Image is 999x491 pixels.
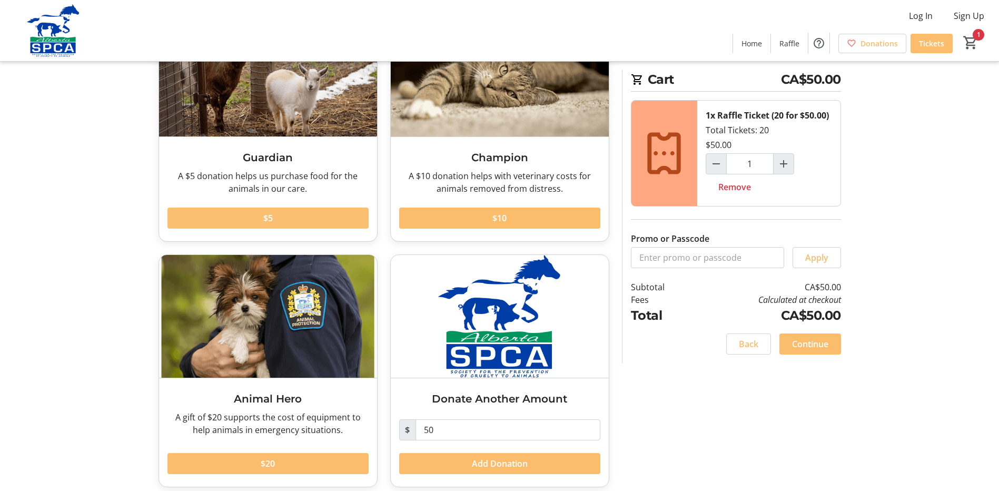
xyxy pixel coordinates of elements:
button: Decrement by one [706,154,726,174]
button: Continue [779,333,841,355]
button: Cart [961,33,980,52]
span: Apply [805,251,828,264]
input: Enter promo or passcode [631,247,784,268]
img: Donate Another Amount [391,255,609,378]
span: $10 [492,212,507,224]
h3: Champion [399,150,600,165]
button: Apply [793,247,841,268]
button: Remove [706,176,764,198]
span: $ [399,419,416,440]
button: Add Donation [399,453,600,474]
div: $50.00 [706,139,731,151]
img: Alberta SPCA's Logo [6,4,100,57]
span: Raffle [779,38,799,49]
td: CA$50.00 [691,281,840,293]
span: Log In [909,9,933,22]
span: Donations [860,38,898,49]
td: Total [631,306,692,325]
div: A $5 donation helps us purchase food for the animals in our care. [167,170,369,195]
button: Help [808,33,829,54]
td: Calculated at checkout [691,293,840,306]
button: Back [726,333,771,355]
div: A $10 donation helps with veterinary costs for animals removed from distress. [399,170,600,195]
a: Home [733,34,770,53]
img: Champion [391,14,609,136]
span: Continue [792,338,828,350]
span: Back [739,338,758,350]
span: Add Donation [472,457,528,470]
button: $20 [167,453,369,474]
h3: Donate Another Amount [399,391,600,407]
span: Sign Up [954,9,984,22]
a: Donations [838,34,906,53]
button: $10 [399,208,600,229]
label: Promo or Passcode [631,232,709,245]
button: Increment by one [774,154,794,174]
span: Tickets [919,38,944,49]
span: $20 [261,457,275,470]
span: Home [741,38,762,49]
td: Fees [631,293,692,306]
input: Raffle Ticket (20 for $50.00) Quantity [726,153,774,174]
h3: Guardian [167,150,369,165]
span: CA$50.00 [781,70,841,89]
a: Raffle [771,34,808,53]
img: Guardian [159,14,377,136]
td: CA$50.00 [691,306,840,325]
h3: Animal Hero [167,391,369,407]
span: $5 [263,212,273,224]
button: $5 [167,208,369,229]
input: Donation Amount [416,419,600,440]
img: Animal Hero [159,255,377,378]
button: Sign Up [945,7,993,24]
span: Remove [718,181,751,193]
div: 1x Raffle Ticket (20 for $50.00) [706,109,829,122]
h2: Cart [631,70,841,92]
a: Tickets [911,34,953,53]
div: A gift of $20 supports the cost of equipment to help animals in emergency situations. [167,411,369,436]
td: Subtotal [631,281,692,293]
div: Total Tickets: 20 [697,101,840,206]
button: Log In [901,7,941,24]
